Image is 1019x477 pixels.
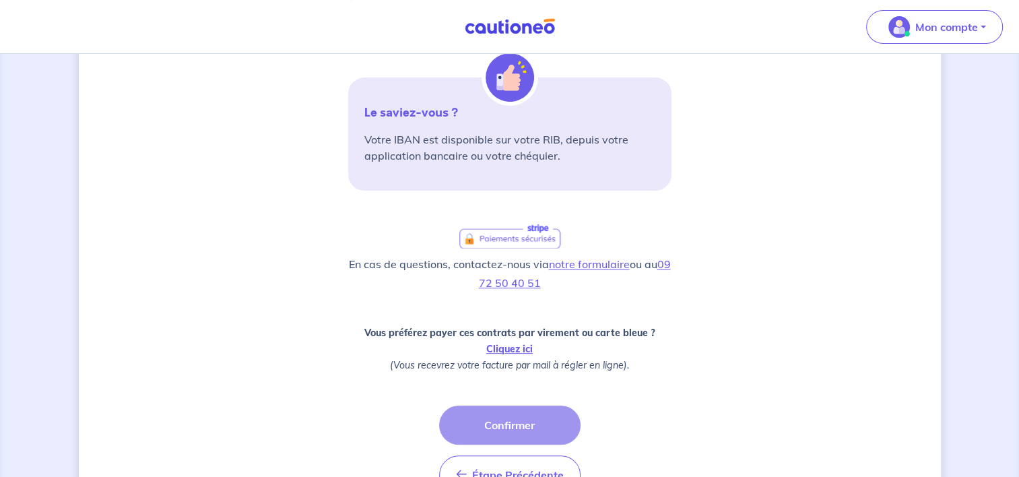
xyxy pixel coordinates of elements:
[915,19,978,35] p: Mon compte
[549,257,630,271] a: notre formulaire
[459,224,560,249] img: logo-stripe
[486,53,534,102] img: illu_alert_hand.svg
[459,223,561,249] a: logo-stripe
[486,343,533,355] a: Cliquez ici
[364,104,655,121] p: Le saviez-vous ?
[888,16,910,38] img: illu_account_valid_menu.svg
[348,255,671,292] p: En cas de questions, contactez-nous via ou au
[390,359,629,371] em: (Vous recevrez votre facture par mail à régler en ligne).
[364,131,655,164] p: Votre IBAN est disponible sur votre RIB, depuis votre application bancaire ou votre chéquier.
[459,18,560,35] img: Cautioneo
[479,257,671,290] a: 09 72 50 40 51
[866,10,1003,44] button: illu_account_valid_menu.svgMon compte
[364,327,655,339] strong: Vous préférez payer ces contrats par virement ou carte bleue ?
